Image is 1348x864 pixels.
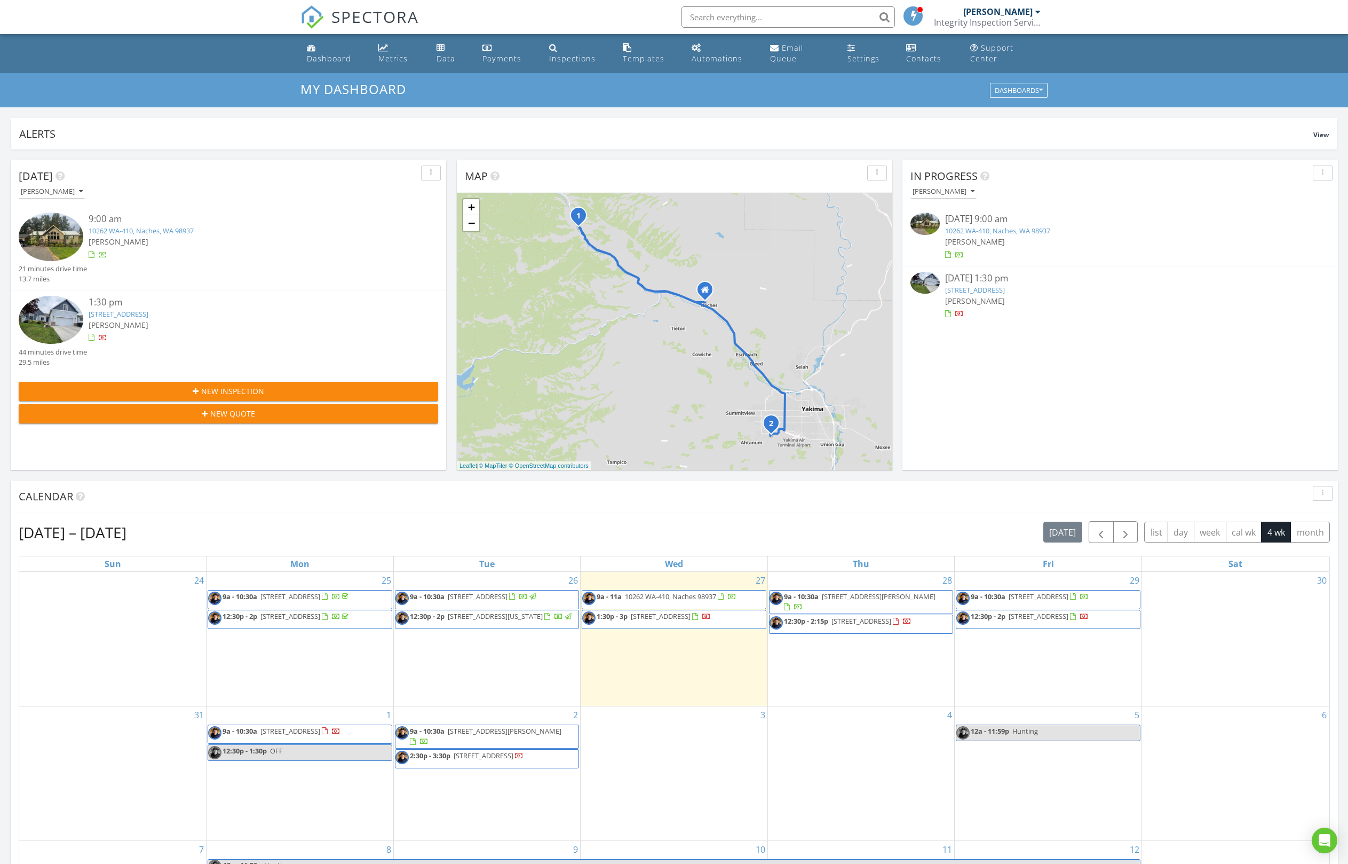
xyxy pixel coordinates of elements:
div: [PERSON_NAME] [21,188,83,195]
a: Go to August 25, 2025 [379,572,393,589]
a: Go to September 3, 2025 [758,706,767,724]
a: Go to September 12, 2025 [1128,841,1141,858]
div: 1:30 pm [89,296,403,309]
a: Data [432,38,470,69]
span: View [1313,130,1329,139]
span: In Progress [910,169,978,183]
a: 9a - 10:30a [STREET_ADDRESS] [208,725,392,744]
img: img_6211.jpg [770,616,783,630]
img: img_6211.jpg [582,611,596,625]
a: Sunday [102,556,123,571]
td: Go to August 30, 2025 [1141,572,1329,706]
div: Metrics [378,53,408,64]
span: 2:30p - 3:30p [410,751,450,760]
a: © OpenStreetMap contributors [509,462,589,469]
a: Saturday [1226,556,1244,571]
a: Go to September 5, 2025 [1132,706,1141,724]
span: [PERSON_NAME] [945,237,1005,247]
a: 9a - 10:30a [STREET_ADDRESS] [410,592,538,601]
a: 12:30p - 2:15p [STREET_ADDRESS] [769,615,954,634]
a: 9a - 10:30a [STREET_ADDRESS] [956,590,1140,609]
td: Go to August 28, 2025 [767,572,955,706]
a: Friday [1041,556,1056,571]
span: OFF [270,746,283,756]
span: My Dashboard [300,80,406,98]
td: Go to September 2, 2025 [393,706,581,841]
a: Zoom in [463,199,479,215]
span: [PERSON_NAME] [89,237,148,247]
a: Metrics [374,38,424,69]
a: Support Center [966,38,1045,69]
div: | [457,461,591,470]
button: 4 wk [1261,522,1291,543]
button: Dashboards [990,83,1048,98]
a: Zoom out [463,215,479,231]
img: 9326501%2Fcover_photos%2FgEbEFbiXKNLnd1EpaCoB%2Fsmall.jpg [19,296,83,344]
a: Leaflet [459,462,477,469]
a: 1:30 pm [STREET_ADDRESS] [PERSON_NAME] 44 minutes drive time 29.5 miles [19,296,438,367]
span: 12:30p - 2:15p [784,616,828,626]
a: Go to August 26, 2025 [566,572,580,589]
img: 9346729%2Fcover_photos%2FFGUWPfbjTSZuNR3u74DY%2Fsmall.jpg [19,213,83,261]
a: 9:00 am 10262 WA-410, Naches, WA 98937 [PERSON_NAME] 21 minutes drive time 13.7 miles [19,213,438,284]
span: 10262 WA-410, Naches 98937 [625,592,716,601]
div: [DATE] 9:00 am [945,213,1295,226]
img: img_6211.jpg [395,592,409,605]
a: SPECTORA [300,14,419,37]
a: Go to September 1, 2025 [384,706,393,724]
a: 1:30p - 3p [STREET_ADDRESS] [597,611,711,621]
img: img_6211.jpg [208,611,221,625]
a: Go to September 11, 2025 [940,841,954,858]
span: 9a - 10:30a [223,726,257,736]
div: Inspections [549,53,596,64]
img: The Best Home Inspection Software - Spectora [300,5,324,29]
a: Go to August 30, 2025 [1315,572,1329,589]
td: Go to September 1, 2025 [207,706,394,841]
div: Support Center [970,43,1013,64]
a: 10262 WA-410, Naches, WA 98937 [945,226,1050,235]
a: 9a - 10:30a [STREET_ADDRESS][PERSON_NAME] [410,726,561,746]
div: Dashboards [995,87,1043,95]
td: Go to August 25, 2025 [207,572,394,706]
a: 2:30p - 3:30p [STREET_ADDRESS] [410,751,524,760]
a: Go to September 7, 2025 [197,841,206,858]
div: Data [437,53,455,64]
div: Templates [623,53,664,64]
button: [DATE] [1043,522,1082,543]
a: Payments [478,38,536,69]
div: Settings [847,53,879,64]
img: img_6211.jpg [208,592,221,605]
button: Previous [1089,521,1114,543]
a: 12:30p - 2p [STREET_ADDRESS] [223,611,351,621]
img: img_6211.jpg [770,592,783,605]
a: Go to September 2, 2025 [571,706,580,724]
button: week [1194,522,1226,543]
span: [STREET_ADDRESS] [831,616,891,626]
img: img_6211.jpg [582,592,596,605]
button: month [1290,522,1330,543]
span: 9a - 11a [597,592,622,601]
td: Go to September 3, 2025 [581,706,768,841]
a: Templates [619,38,679,69]
span: 12:30p - 2p [971,611,1005,621]
span: [DATE] [19,169,53,183]
a: 12:30p - 2:15p [STREET_ADDRESS] [784,616,911,626]
a: 9a - 10:30a [STREET_ADDRESS] [208,590,392,609]
a: 9a - 11a 10262 WA-410, Naches 98937 [597,592,736,601]
a: [DATE] 9:00 am 10262 WA-410, Naches, WA 98937 [PERSON_NAME] [910,213,1330,260]
span: 9a - 10:30a [971,592,1005,601]
a: 9a - 10:30a [STREET_ADDRESS] [223,592,351,601]
button: list [1144,522,1168,543]
a: 9a - 10:30a [STREET_ADDRESS] [971,592,1089,601]
a: 12:30p - 2p [STREET_ADDRESS] [971,611,1089,621]
a: 9a - 10:30a [STREET_ADDRESS] [223,726,340,736]
span: 12a - 11:59p [971,726,1009,736]
td: Go to August 27, 2025 [581,572,768,706]
td: Go to August 29, 2025 [955,572,1142,706]
img: img_6211.jpg [208,726,221,740]
button: [PERSON_NAME] [910,185,977,199]
td: Go to September 5, 2025 [955,706,1142,841]
span: [STREET_ADDRESS] [260,611,320,621]
span: 9a - 10:30a [784,592,819,601]
span: [STREET_ADDRESS] [260,592,320,601]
